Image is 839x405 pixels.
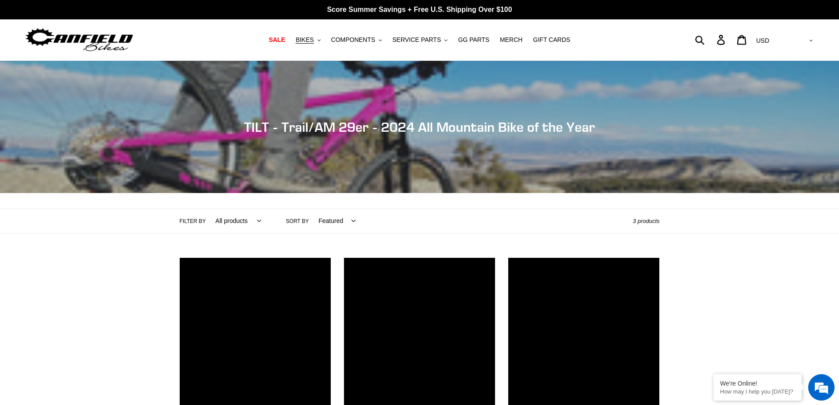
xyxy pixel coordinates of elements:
[286,217,309,225] label: Sort by
[700,30,722,49] input: Search
[720,380,795,387] div: We're Online!
[331,36,375,44] span: COMPONENTS
[291,34,325,46] button: BIKES
[392,36,441,44] span: SERVICE PARTS
[269,36,285,44] span: SALE
[458,36,489,44] span: GG PARTS
[633,218,660,224] span: 3 products
[244,119,595,135] span: TILT - Trail/AM 29er - 2024 All Mountain Bike of the Year
[533,36,570,44] span: GIFT CARDS
[388,34,452,46] button: SERVICE PARTS
[264,34,289,46] a: SALE
[529,34,575,46] a: GIFT CARDS
[327,34,386,46] button: COMPONENTS
[24,26,134,54] img: Canfield Bikes
[720,388,795,395] p: How may I help you today?
[500,36,522,44] span: MERCH
[454,34,494,46] a: GG PARTS
[296,36,314,44] span: BIKES
[180,217,206,225] label: Filter by
[495,34,527,46] a: MERCH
